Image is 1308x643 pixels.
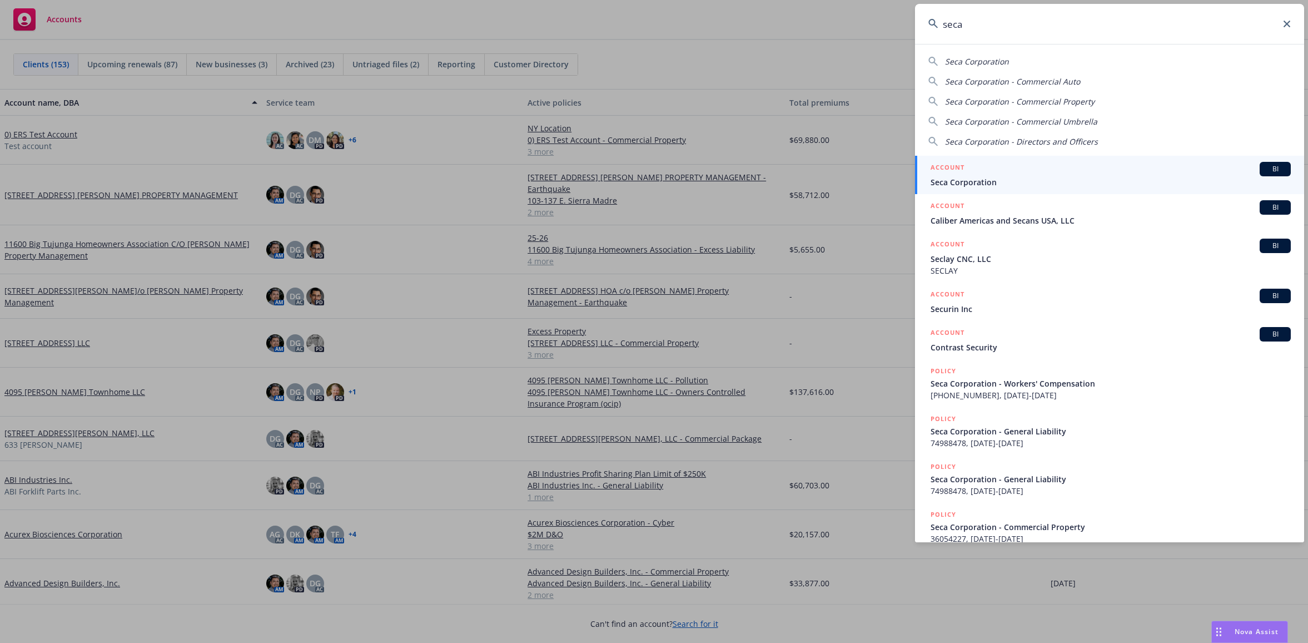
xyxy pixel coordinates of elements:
h5: ACCOUNT [931,239,964,252]
span: Seca Corporation - Directors and Officers [945,136,1098,147]
h5: ACCOUNT [931,162,964,175]
a: ACCOUNTBICaliber Americas and Secans USA, LLC [915,194,1304,233]
span: Seca Corporation - Commercial Property [945,96,1095,107]
span: Seca Corporation - Commercial Auto [945,76,1080,87]
a: ACCOUNTBIContrast Security [915,321,1304,359]
h5: POLICY [931,509,956,520]
span: Seca Corporation - General Liability [931,426,1291,437]
h5: POLICY [931,413,956,424]
span: 74988478, [DATE]-[DATE] [931,437,1291,449]
span: 36054227, [DATE]-[DATE] [931,533,1291,545]
span: BI [1264,202,1286,212]
div: Drag to move [1212,621,1226,642]
span: 74988478, [DATE]-[DATE] [931,485,1291,497]
a: ACCOUNTBISecurin Inc [915,283,1304,321]
h5: ACCOUNT [931,200,964,214]
span: Seca Corporation [945,56,1009,67]
span: Seca Corporation - Commercial Property [931,521,1291,533]
a: POLICYSeca Corporation - General Liability74988478, [DATE]-[DATE] [915,407,1304,455]
span: Caliber Americas and Secans USA, LLC [931,215,1291,226]
span: Securin Inc [931,303,1291,315]
h5: POLICY [931,461,956,472]
span: BI [1264,164,1286,174]
span: Seclay CNC, LLC [931,253,1291,265]
h5: ACCOUNT [931,327,964,340]
h5: ACCOUNT [931,289,964,302]
span: Nova Assist [1235,627,1279,636]
span: BI [1264,329,1286,339]
input: Search... [915,4,1304,44]
span: BI [1264,291,1286,301]
a: POLICYSeca Corporation - Workers' Compensation[PHONE_NUMBER], [DATE]-[DATE] [915,359,1304,407]
span: Seca Corporation - Commercial Umbrella [945,116,1097,127]
a: POLICYSeca Corporation - Commercial Property36054227, [DATE]-[DATE] [915,503,1304,551]
a: POLICYSeca Corporation - General Liability74988478, [DATE]-[DATE] [915,455,1304,503]
a: ACCOUNTBISeclay CNC, LLCSECLAY [915,233,1304,283]
span: [PHONE_NUMBER], [DATE]-[DATE] [931,389,1291,401]
span: Seca Corporation - Workers' Compensation [931,378,1291,389]
span: Seca Corporation - General Liability [931,473,1291,485]
span: BI [1264,241,1286,251]
h5: POLICY [931,365,956,377]
span: Seca Corporation [931,176,1291,188]
button: Nova Assist [1211,621,1288,643]
span: Contrast Security [931,342,1291,353]
span: SECLAY [931,265,1291,276]
a: ACCOUNTBISeca Corporation [915,156,1304,194]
